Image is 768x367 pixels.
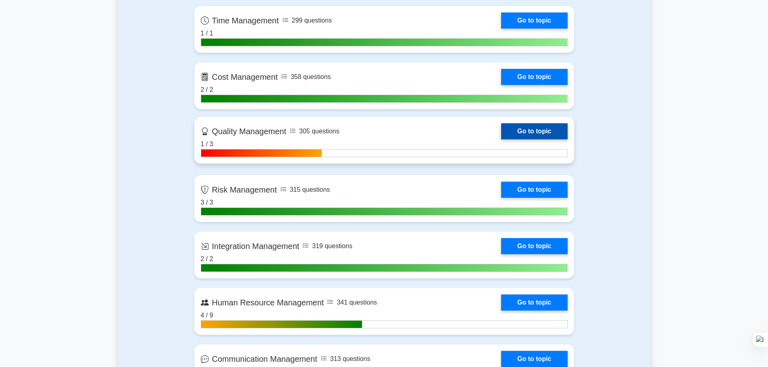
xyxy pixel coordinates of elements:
[501,69,567,85] a: Go to topic
[501,12,567,29] a: Go to topic
[501,294,567,311] a: Go to topic
[501,351,567,367] a: Go to topic
[501,182,567,198] a: Go to topic
[501,123,567,139] a: Go to topic
[501,238,567,254] a: Go to topic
